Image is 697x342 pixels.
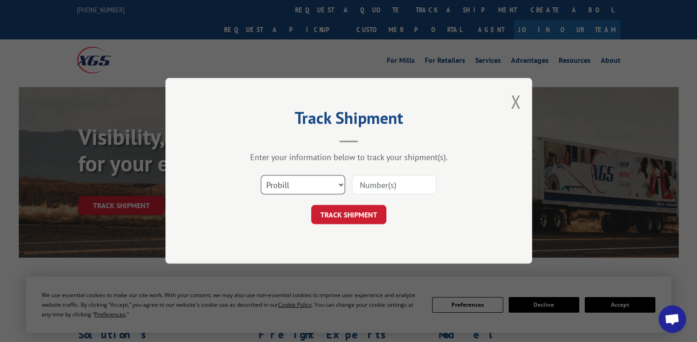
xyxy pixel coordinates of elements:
[352,176,436,195] input: Number(s)
[211,152,486,163] div: Enter your information below to track your shipment(s).
[211,111,486,129] h2: Track Shipment
[659,305,686,333] div: Open chat
[510,89,521,114] button: Close modal
[311,205,386,225] button: TRACK SHIPMENT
